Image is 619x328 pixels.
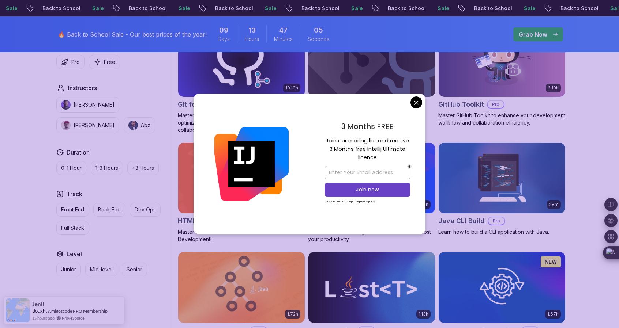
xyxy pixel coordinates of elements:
span: Hours [245,35,259,43]
p: Front End [61,206,84,213]
p: Back to School [467,5,517,12]
span: 15 hours ago [32,315,55,321]
p: Master the Fundamentals of HTML for Web Development! [178,228,305,243]
img: Java Integration Testing card [439,252,565,323]
a: GitHub Toolkit card2.10hGitHub ToolkitProMaster GitHub Toolkit to enhance your development workfl... [438,26,566,126]
p: [PERSON_NAME] [74,101,115,108]
p: Pro [488,101,504,108]
img: Git & GitHub Fundamentals card [308,26,435,97]
button: Mid-level [85,263,117,276]
p: 1-3 Hours [95,164,118,172]
button: Dev Ops [130,203,161,217]
button: Pro [56,55,85,69]
p: Master GitHub Toolkit to enhance your development workflow and collaboration efficiency. [438,112,566,126]
p: Free [104,58,115,66]
p: 0-1 Hour [61,164,82,172]
p: 2.10h [548,85,559,91]
p: Sale [344,5,367,12]
p: [PERSON_NAME] [74,122,115,129]
span: Minutes [274,35,293,43]
span: Bought [32,308,47,314]
button: instructor img[PERSON_NAME] [56,117,119,133]
p: Grab Now [519,30,547,39]
p: Abz [141,122,150,129]
span: 47 Minutes [279,25,288,35]
button: +3 Hours [127,161,159,175]
p: Senior [127,266,142,273]
img: Git for Professionals card [178,26,305,97]
p: Sale [85,5,108,12]
h2: Duration [67,148,90,157]
h2: Java CLI Build [438,216,485,226]
img: provesource social proof notification image [6,298,30,322]
p: Back End [98,206,121,213]
img: Java CLI Build card [439,143,565,214]
button: Front End [56,203,89,217]
span: Days [218,35,230,43]
p: 1.13h [419,311,428,317]
h2: Level [67,249,82,258]
p: Sale [430,5,454,12]
p: +3 Hours [132,164,154,172]
span: Seconds [308,35,329,43]
a: Java CLI Build card28mJava CLI BuildProLearn how to build a CLI application with Java. [438,142,566,236]
p: Mid-level [90,266,113,273]
h2: Track [67,190,82,198]
p: 1.67h [547,311,559,317]
a: Git & GitHub Fundamentals cardGit & GitHub FundamentalsLearn the fundamentals of Git and GitHub. [308,26,435,119]
button: Full Stack [56,221,89,235]
p: Back to School [380,5,430,12]
span: 13 Hours [248,25,256,35]
p: Back to School [294,5,344,12]
a: ProveSource [62,315,85,321]
button: Senior [122,263,147,276]
p: Dev Ops [135,206,156,213]
span: Jenil [32,301,44,307]
h2: HTML Essentials [178,216,232,226]
p: 10.13h [285,85,298,91]
p: NEW [545,258,557,266]
p: Back to School [553,5,603,12]
p: Back to School [35,5,85,12]
h2: Git for Professionals [178,99,244,110]
button: 1-3 Hours [91,161,123,175]
img: Java Generics card [308,252,435,323]
span: 9 Days [219,25,228,35]
h2: GitHub Toolkit [438,99,484,110]
p: Back to School [121,5,171,12]
a: HTML Essentials card1.84hHTML EssentialsMaster the Fundamentals of HTML for Web Development! [178,142,305,243]
img: instructor img [61,100,71,110]
button: instructor imgAbz [124,117,155,133]
img: GitHub Toolkit card [439,26,565,97]
img: instructor img [128,121,138,130]
button: Free [89,55,120,69]
p: Sale [171,5,195,12]
p: 28m [549,202,559,207]
p: Back to School [208,5,258,12]
button: Back End [93,203,125,217]
p: Pro [488,217,504,225]
span: 5 Seconds [314,25,323,35]
button: Junior [56,263,81,276]
p: Junior [61,266,76,273]
p: Learn how to build a CLI application with Java. [438,228,566,236]
p: Master advanced Git and GitHub techniques to optimize your development workflow and collaboration... [178,112,305,134]
p: Sale [258,5,281,12]
p: Maximize IDE efficiency with IntelliJ IDEA and boost your productivity. [308,228,435,243]
p: 🔥 Back to School Sale - Our best prices of the year! [58,30,207,39]
img: instructor img [61,121,71,130]
img: Java Data Structures card [178,252,305,323]
a: Git for Professionals card10.13hGit for ProfessionalsProMaster advanced Git and GitHub techniques... [178,26,305,134]
p: Sale [517,5,540,12]
p: 1.72h [287,311,298,317]
h2: Instructors [68,84,97,92]
img: HTML Essentials card [178,143,305,214]
button: 0-1 Hour [56,161,86,175]
button: instructor img[PERSON_NAME] [56,97,119,113]
p: Full Stack [61,224,84,232]
p: Pro [71,58,80,66]
a: Amigoscode PRO Membership [48,308,108,314]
